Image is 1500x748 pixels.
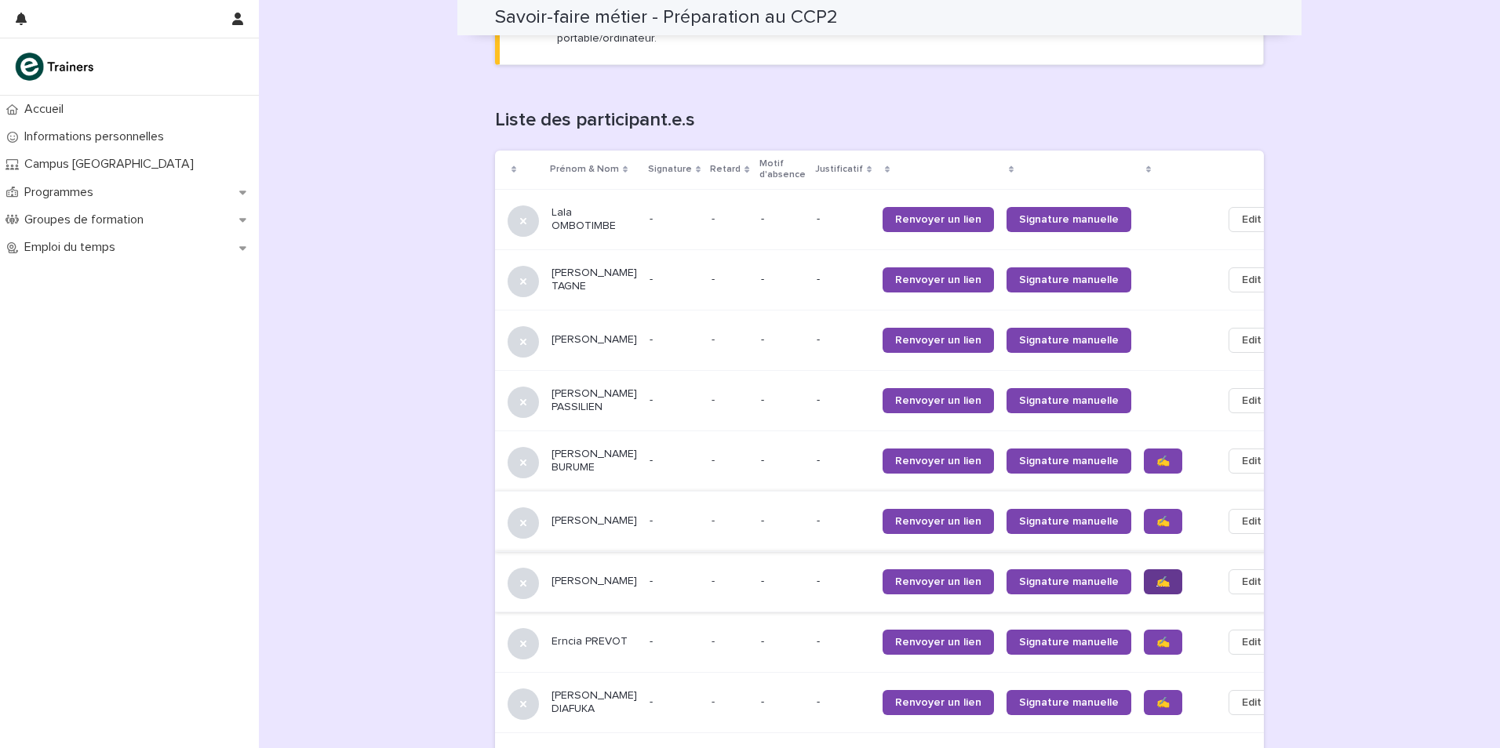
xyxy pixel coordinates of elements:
p: Informations personnelles [18,129,177,144]
p: Motif d'absence [759,155,806,184]
p: [PERSON_NAME] BURUME [552,448,637,474]
p: Signature [648,161,692,178]
p: [PERSON_NAME] DIAFUKA [552,689,637,716]
span: Edit [1242,514,1262,529]
button: Edit [1229,448,1275,474]
a: Renvoyer un lien [883,207,994,232]
p: - [712,209,718,226]
span: Renvoyer un lien [895,576,981,587]
p: - [650,394,699,407]
a: Renvoyer un lien [883,509,994,534]
button: Edit [1229,630,1275,655]
span: Signature manuelle [1019,456,1119,467]
p: Retard [710,161,741,178]
tr: Lala OMBOTIMBE--- --Renvoyer un lienSignature manuelleEdit [495,189,1300,249]
span: Edit [1242,272,1262,288]
a: Renvoyer un lien [883,569,994,594]
span: Edit [1242,212,1262,227]
span: ✍️ [1156,456,1170,467]
p: - [761,273,804,286]
p: Programmes [18,185,106,200]
span: Renvoyer un lien [895,395,981,406]
button: Edit [1229,267,1275,292]
span: Edit [1242,574,1262,590]
p: - [650,514,699,528]
a: Signature manuelle [1007,509,1131,534]
tr: [PERSON_NAME]--- --Renvoyer un lienSignature manuelleEdit [495,310,1300,370]
p: - [712,270,718,286]
p: - [761,635,804,648]
p: - [650,635,699,648]
p: - [817,575,870,588]
p: - [712,511,718,528]
a: ✍️ [1144,509,1182,534]
p: - [712,572,718,588]
p: - [761,695,804,709]
a: ✍️ [1144,569,1182,594]
a: ✍️ [1144,630,1182,655]
a: Renvoyer un lien [883,388,994,413]
p: Prénom & Nom [550,161,619,178]
p: [PERSON_NAME] TAGNE [552,267,637,293]
p: Emploi du temps [18,240,128,255]
p: Groupes de formation [18,212,156,227]
span: Renvoyer un lien [895,214,981,225]
p: - [712,390,718,407]
a: Signature manuelle [1007,388,1131,413]
a: Renvoyer un lien [883,267,994,292]
p: [PERSON_NAME] [552,333,637,347]
a: Renvoyer un lien [883,328,994,353]
p: - [817,514,870,528]
p: - [817,273,870,286]
span: Signature manuelle [1019,516,1119,527]
span: Renvoyer un lien [895,456,981,467]
span: Signature manuelle [1019,637,1119,648]
span: Renvoyer un lien [895,335,981,346]
p: [PERSON_NAME] [552,514,637,528]
p: - [817,212,870,226]
span: Renvoyer un lien [895,516,981,527]
tr: [PERSON_NAME]--- --Renvoyer un lienSignature manuelle✍️Edit [495,551,1300,612]
span: Signature manuelle [1019,274,1119,285]
a: Signature manuelle [1007,328,1131,353]
p: - [761,454,804,467]
span: Renvoyer un lien [895,637,981,648]
p: Lala OMBOTIMBE [552,206,637,233]
tr: [PERSON_NAME] PASSILIEN--- --Renvoyer un lienSignature manuelleEdit [495,370,1300,430]
p: - [650,273,699,286]
a: Renvoyer un lien [883,448,994,474]
a: Signature manuelle [1007,207,1131,232]
p: - [712,451,718,467]
tr: [PERSON_NAME] DIAFUKA--- --Renvoyer un lienSignature manuelle✍️Edit [495,672,1300,732]
p: [PERSON_NAME] [552,575,637,588]
tr: [PERSON_NAME] TAGNE--- --Renvoyer un lienSignature manuelleEdit [495,249,1300,310]
span: Signature manuelle [1019,214,1119,225]
span: Edit [1242,393,1262,408]
p: - [650,333,699,347]
a: Signature manuelle [1007,267,1131,292]
a: ✍️ [1144,690,1182,715]
p: - [761,212,804,226]
tr: [PERSON_NAME] BURUME--- --Renvoyer un lienSignature manuelle✍️Edit [495,430,1300,491]
a: Renvoyer un lien [883,690,994,715]
p: - [650,454,699,467]
a: Signature manuelle [1007,630,1131,655]
a: Renvoyer un lien [883,630,994,655]
p: - [761,333,804,347]
p: - [712,692,718,709]
p: - [712,330,718,347]
span: Edit [1242,332,1262,348]
button: Edit [1229,569,1275,594]
span: Signature manuelle [1019,576,1119,587]
p: Campus [GEOGRAPHIC_DATA] [18,157,206,172]
p: - [817,454,870,467]
span: ✍️ [1156,697,1170,708]
p: - [817,695,870,709]
p: - [650,695,699,709]
span: Edit [1242,634,1262,650]
p: Accueil [18,102,76,117]
img: K0CqGN7SDeD6s4JG8KQk [13,51,99,82]
span: Signature manuelle [1019,335,1119,346]
a: Signature manuelle [1007,569,1131,594]
a: Signature manuelle [1007,690,1131,715]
